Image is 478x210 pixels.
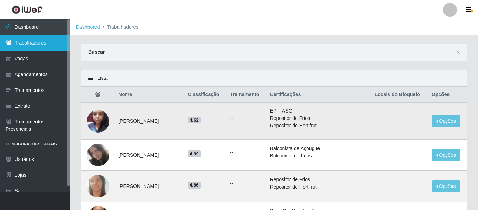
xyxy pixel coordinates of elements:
ul: -- [230,149,262,156]
li: Balconista de Açougue [270,145,366,152]
ul: -- [230,115,262,122]
li: Repositor de Frios [270,115,366,122]
li: Trabalhadores [100,23,139,31]
th: Locais do Bloqueio [371,87,427,103]
button: Opções [432,115,460,127]
img: 1705655847886.jpeg [87,163,109,209]
a: Dashboard [76,24,100,30]
td: [PERSON_NAME] [114,171,184,202]
td: [PERSON_NAME] [114,140,184,171]
img: CoreUI Logo [12,5,43,14]
li: EPI - ASG [270,107,366,115]
th: Certificações [266,87,371,103]
td: [PERSON_NAME] [114,103,184,140]
th: Classificação [184,87,226,103]
img: 1737943113754.jpeg [87,106,109,136]
div: Lista [81,70,467,86]
nav: breadcrumb [70,19,478,35]
li: Balconista de Frios [270,152,366,160]
span: 4.86 [188,182,201,189]
th: Treinamento [226,87,266,103]
span: 4.99 [188,150,201,157]
button: Opções [432,180,460,192]
th: Opções [427,87,467,103]
li: Repositor de Hortifruti [270,122,366,129]
li: Repositor de Hortifruti [270,183,366,191]
strong: Buscar [88,49,105,55]
img: 1690679645210.jpeg [87,135,109,175]
span: 4.62 [188,117,201,124]
ul: -- [230,180,262,187]
button: Opções [432,149,460,161]
th: Nome [114,87,184,103]
li: Repositor de Frios [270,176,366,183]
